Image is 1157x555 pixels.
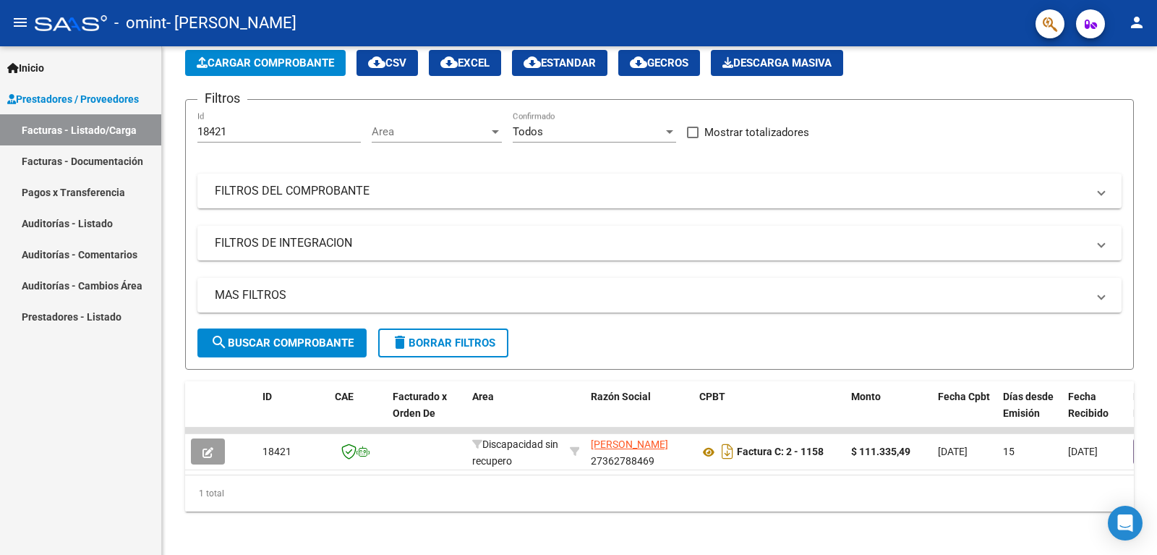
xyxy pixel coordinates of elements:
span: Monto [851,391,881,402]
span: Borrar Filtros [391,336,495,349]
app-download-masive: Descarga masiva de comprobantes (adjuntos) [711,50,843,76]
datatable-header-cell: CAE [329,381,387,445]
mat-icon: cloud_download [630,54,647,71]
mat-icon: delete [391,334,409,351]
mat-expansion-panel-header: MAS FILTROS [197,278,1122,313]
datatable-header-cell: Facturado x Orden De [387,381,466,445]
h3: Filtros [197,88,247,109]
span: Fecha Recibido [1068,391,1109,419]
button: Cargar Comprobante [185,50,346,76]
div: 1 total [185,475,1134,512]
span: Area [372,125,489,138]
button: Descarga Masiva [711,50,843,76]
datatable-header-cell: Area [466,381,564,445]
button: Estandar [512,50,607,76]
datatable-header-cell: Fecha Cpbt [932,381,997,445]
mat-expansion-panel-header: FILTROS DEL COMPROBANTE [197,174,1122,208]
span: 18421 [262,446,291,457]
i: Descargar documento [718,440,737,463]
span: ID [262,391,272,402]
span: - omint [114,7,166,39]
span: [PERSON_NAME] [591,439,668,450]
span: [DATE] [938,446,968,457]
span: CAE [335,391,354,402]
span: Cargar Comprobante [197,56,334,69]
datatable-header-cell: Monto [845,381,932,445]
mat-icon: search [210,334,228,351]
span: Razón Social [591,391,651,402]
datatable-header-cell: Fecha Recibido [1062,381,1127,445]
span: Gecros [630,56,688,69]
mat-icon: cloud_download [440,54,458,71]
span: Mostrar totalizadores [704,124,809,141]
mat-panel-title: FILTROS DEL COMPROBANTE [215,183,1087,199]
mat-expansion-panel-header: FILTROS DE INTEGRACION [197,226,1122,260]
span: Discapacidad sin recupero [472,439,558,467]
span: [DATE] [1068,446,1098,457]
span: - [PERSON_NAME] [166,7,296,39]
button: Borrar Filtros [378,329,508,357]
button: CSV [357,50,418,76]
strong: $ 111.335,49 [851,446,910,457]
datatable-header-cell: CPBT [693,381,845,445]
span: 15 [1003,446,1015,457]
span: Inicio [7,60,44,76]
div: Open Intercom Messenger [1108,506,1143,541]
mat-icon: cloud_download [524,54,541,71]
strong: Factura C: 2 - 1158 [737,446,824,458]
span: EXCEL [440,56,490,69]
span: Buscar Comprobante [210,336,354,349]
mat-panel-title: MAS FILTROS [215,287,1087,303]
button: Buscar Comprobante [197,329,367,357]
datatable-header-cell: Razón Social [585,381,693,445]
mat-icon: menu [12,14,29,31]
button: Gecros [618,50,700,76]
div: 27362788469 [591,436,688,467]
datatable-header-cell: Días desde Emisión [997,381,1062,445]
mat-icon: cloud_download [368,54,385,71]
span: Días desde Emisión [1003,391,1054,419]
button: EXCEL [429,50,501,76]
mat-panel-title: FILTROS DE INTEGRACION [215,235,1087,251]
span: Estandar [524,56,596,69]
span: CSV [368,56,406,69]
span: Fecha Cpbt [938,391,990,402]
span: Descarga Masiva [722,56,832,69]
mat-icon: person [1128,14,1145,31]
datatable-header-cell: ID [257,381,329,445]
span: Area [472,391,494,402]
span: Facturado x Orden De [393,391,447,419]
span: Prestadores / Proveedores [7,91,139,107]
span: CPBT [699,391,725,402]
span: Todos [513,125,543,138]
